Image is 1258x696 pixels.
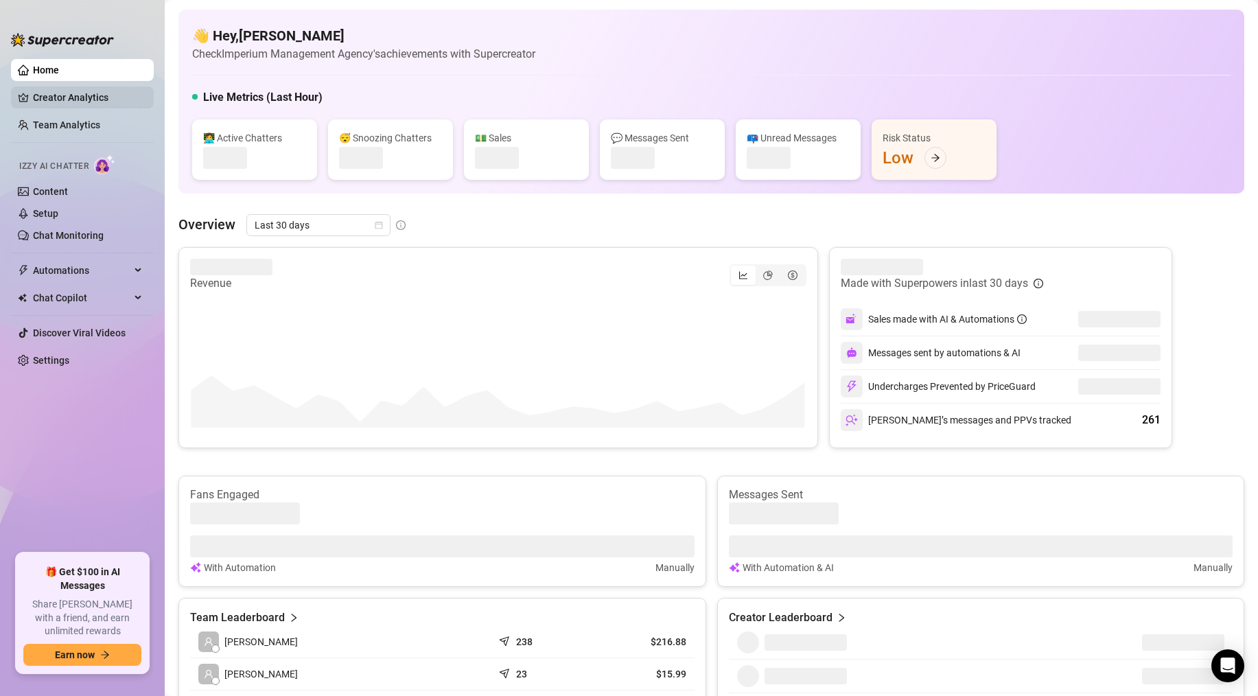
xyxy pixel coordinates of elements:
[841,409,1071,431] div: [PERSON_NAME]’s messages and PPVs tracked
[203,130,306,146] div: 👩‍💻 Active Chatters
[655,560,695,575] article: Manually
[289,610,299,626] span: right
[516,667,527,681] article: 23
[763,270,773,280] span: pie-chart
[1034,279,1043,288] span: info-circle
[178,214,235,235] article: Overview
[192,45,535,62] article: Check Imperium Management Agency's achievements with Supercreator
[190,275,272,292] article: Revenue
[841,375,1036,397] div: Undercharges Prevented by PriceGuard
[729,610,832,626] article: Creator Leaderboard
[94,154,115,174] img: AI Chatter
[33,119,100,130] a: Team Analytics
[499,665,513,679] span: send
[18,293,27,303] img: Chat Copilot
[33,287,130,309] span: Chat Copilot
[475,130,578,146] div: 💵 Sales
[729,560,740,575] img: svg%3e
[499,633,513,647] span: send
[396,220,406,230] span: info-circle
[837,610,846,626] span: right
[788,270,797,280] span: dollar-circle
[33,208,58,219] a: Setup
[1193,560,1233,575] article: Manually
[846,313,858,325] img: svg%3e
[23,566,141,592] span: 🎁 Get $100 in AI Messages
[204,560,276,575] article: With Automation
[1211,649,1244,682] div: Open Intercom Messenger
[190,610,285,626] article: Team Leaderboard
[190,487,695,502] article: Fans Engaged
[747,130,850,146] div: 📪 Unread Messages
[729,487,1233,502] article: Messages Sent
[204,669,213,679] span: user
[339,130,442,146] div: 😴 Snoozing Chatters
[224,666,298,682] span: [PERSON_NAME]
[931,153,940,163] span: arrow-right
[33,259,130,281] span: Automations
[611,130,714,146] div: 💬 Messages Sent
[846,380,858,393] img: svg%3e
[100,650,110,660] span: arrow-right
[743,560,834,575] article: With Automation & AI
[11,33,114,47] img: logo-BBDzfeDw.svg
[255,215,382,235] span: Last 30 days
[868,312,1027,327] div: Sales made with AI & Automations
[23,644,141,666] button: Earn nowarrow-right
[841,275,1028,292] article: Made with Superpowers in last 30 days
[55,649,95,660] span: Earn now
[1142,412,1161,428] div: 261
[204,637,213,647] span: user
[18,265,29,276] span: thunderbolt
[846,347,857,358] img: svg%3e
[730,264,806,286] div: segmented control
[375,221,383,229] span: calendar
[602,667,686,681] article: $15.99
[846,414,858,426] img: svg%3e
[203,89,323,106] h5: Live Metrics (Last Hour)
[33,355,69,366] a: Settings
[33,86,143,108] a: Creator Analytics
[1017,314,1027,324] span: info-circle
[33,230,104,241] a: Chat Monitoring
[192,26,535,45] h4: 👋 Hey, [PERSON_NAME]
[23,598,141,638] span: Share [PERSON_NAME] with a friend, and earn unlimited rewards
[516,635,533,649] article: 238
[19,160,89,173] span: Izzy AI Chatter
[841,342,1021,364] div: Messages sent by automations & AI
[738,270,748,280] span: line-chart
[33,327,126,338] a: Discover Viral Videos
[602,635,686,649] article: $216.88
[33,186,68,197] a: Content
[190,560,201,575] img: svg%3e
[883,130,986,146] div: Risk Status
[33,65,59,76] a: Home
[224,634,298,649] span: [PERSON_NAME]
